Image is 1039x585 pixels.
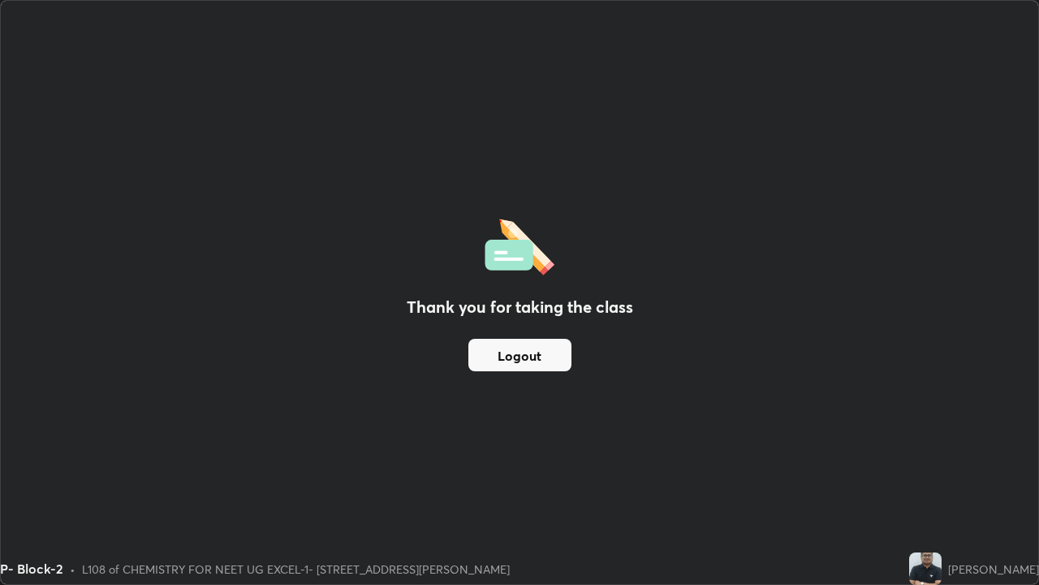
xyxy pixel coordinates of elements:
div: [PERSON_NAME] [948,561,1039,578]
div: • [70,561,75,578]
div: L108 of CHEMISTRY FOR NEET UG EXCEL-1- [STREET_ADDRESS][PERSON_NAME] [82,561,510,578]
img: offlineFeedback.1438e8b3.svg [485,214,554,275]
h2: Thank you for taking the class [407,295,633,319]
button: Logout [468,339,571,371]
img: bdb716e09a8a4bd9a9a097e408a34c89.jpg [909,552,942,585]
